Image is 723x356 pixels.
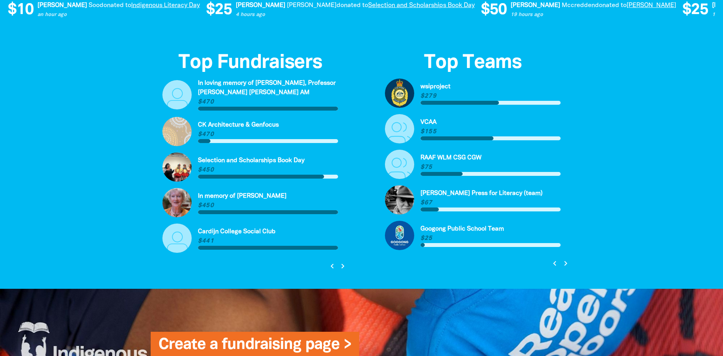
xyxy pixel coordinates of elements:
i: chevron_left [328,261,337,271]
span: $10 [7,2,33,18]
em: [PERSON_NAME] [235,3,285,8]
i: chevron_right [338,261,347,271]
p: 19 hours ago [510,11,676,19]
p: an hour ago [37,11,199,19]
em: Mccredden [561,3,595,8]
a: Indigenous Literacy Day [131,3,199,8]
span: $25 [206,2,232,18]
div: Paginated content [162,79,338,261]
button: Next page [560,258,571,269]
em: [PERSON_NAME] [287,3,336,8]
i: chevron_right [561,259,570,268]
span: $25 [682,2,708,18]
h2: Top Fundraisers [162,54,338,73]
a: Selection and Scholarships Book Day [368,3,474,8]
span: $50 [481,2,506,18]
button: Previous page [327,261,338,272]
span: donated to [595,3,626,8]
div: Paginated content [385,79,561,259]
em: [PERSON_NAME] [510,3,560,8]
a: [PERSON_NAME] [626,3,676,8]
span: donated to [336,3,368,8]
h2: Top Teams [385,54,561,73]
span: donated to [99,3,131,8]
p: 4 hours ago [235,11,474,19]
em: Soo [88,3,99,8]
button: Previous page [549,258,560,269]
button: Next page [337,261,348,272]
a: Create a fundraising page > [158,338,351,352]
em: [PERSON_NAME] [37,3,87,8]
i: chevron_left [550,259,559,268]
